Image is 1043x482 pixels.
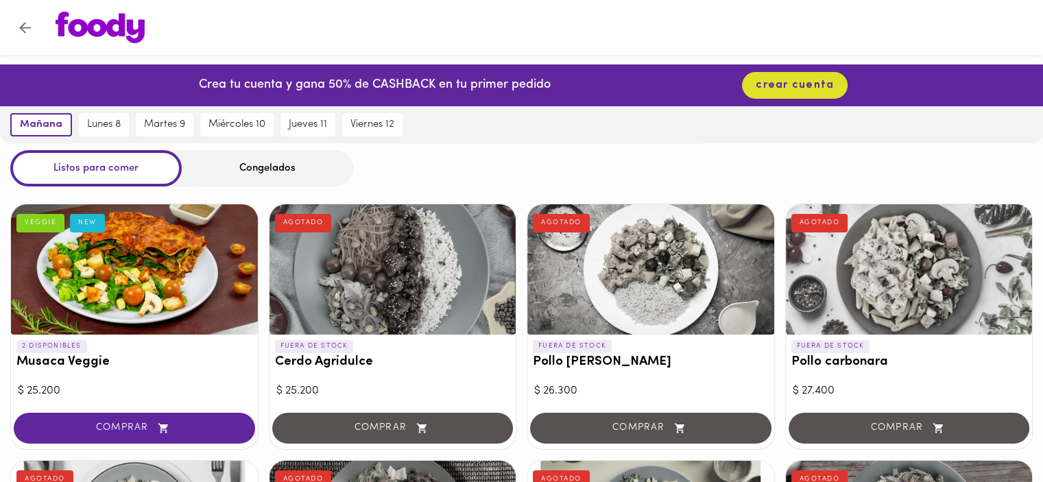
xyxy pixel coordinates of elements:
[56,12,145,43] img: logo.png
[276,383,509,399] div: $ 25.200
[793,383,1026,399] div: $ 27.400
[342,113,403,136] button: viernes 12
[144,119,185,131] span: martes 9
[14,413,255,444] button: COMPRAR
[79,113,129,136] button: lunes 8
[87,119,121,131] span: lunes 8
[280,113,335,136] button: jueves 11
[70,214,105,232] div: NEW
[275,214,332,232] div: AGOTADO
[10,150,182,186] div: Listos para comer
[275,340,354,352] p: FUERA DE STOCK
[10,113,72,136] button: mañana
[18,383,251,399] div: $ 25.200
[16,340,87,352] p: 2 DISPONIBLES
[533,214,590,232] div: AGOTADO
[756,79,834,92] span: crear cuenta
[199,77,551,95] p: Crea tu cuenta y gana 50% de CASHBACK en tu primer pedido
[791,340,870,352] p: FUERA DE STOCK
[200,113,274,136] button: miércoles 10
[791,214,848,232] div: AGOTADO
[533,355,769,370] h3: Pollo [PERSON_NAME]
[791,355,1027,370] h3: Pollo carbonara
[275,355,511,370] h3: Cerdo Agridulce
[11,204,258,335] div: Musaca Veggie
[527,204,774,335] div: Pollo Tikka Massala
[534,383,767,399] div: $ 26.300
[269,204,516,335] div: Cerdo Agridulce
[136,113,193,136] button: martes 9
[16,355,252,370] h3: Musaca Veggie
[289,119,327,131] span: jueves 11
[963,402,1029,468] iframe: Messagebird Livechat Widget
[20,119,62,131] span: mañana
[31,422,238,434] span: COMPRAR
[182,150,353,186] div: Congelados
[533,340,612,352] p: FUERA DE STOCK
[742,72,848,99] button: crear cuenta
[16,214,64,232] div: VEGGIE
[8,11,42,45] button: Volver
[786,204,1033,335] div: Pollo carbonara
[208,119,265,131] span: miércoles 10
[350,119,394,131] span: viernes 12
